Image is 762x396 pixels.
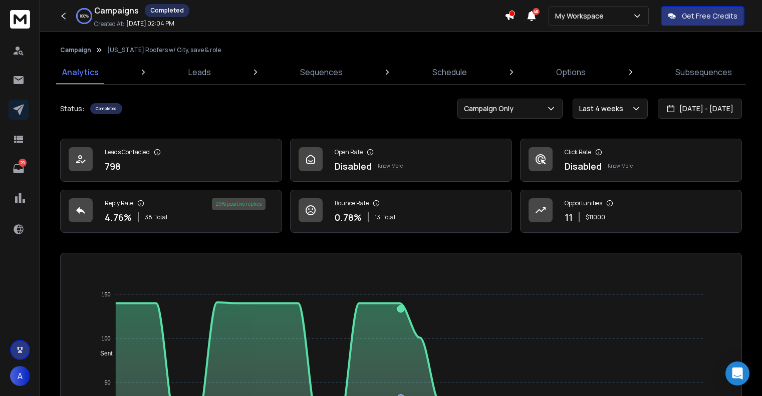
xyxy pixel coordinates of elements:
button: A [10,366,30,386]
div: Open Intercom Messenger [725,361,749,385]
p: Get Free Credits [682,11,737,21]
p: 100 % [80,13,89,19]
p: $ 11000 [586,213,605,221]
a: Open RateDisabledKnow More [290,139,512,182]
a: Sequences [294,60,349,84]
p: Status: [60,104,84,114]
p: 798 [105,159,121,173]
p: Leads Contacted [105,148,150,156]
a: Click RateDisabledKnow More [520,139,742,182]
a: Leads [182,60,217,84]
button: Campaign [60,46,91,54]
p: 4.76 % [105,210,132,224]
p: Know More [378,162,403,170]
span: 13 [375,213,380,221]
a: Analytics [56,60,105,84]
p: Sequences [300,66,343,78]
p: Bounce Rate [335,199,369,207]
a: Reply Rate4.76%38Total29% positive replies [60,190,282,233]
p: Last 4 weeks [579,104,627,114]
a: Bounce Rate0.78%13Total [290,190,512,233]
p: Disabled [565,159,602,173]
p: Disabled [335,159,372,173]
p: Options [556,66,586,78]
p: Reply Rate [105,199,133,207]
a: Schedule [426,60,473,84]
span: 38 [145,213,152,221]
p: Analytics [62,66,99,78]
p: Opportunities [565,199,602,207]
span: Sent [93,350,113,357]
div: Completed [145,4,189,17]
a: Subsequences [669,60,738,84]
p: [DATE] 02:04 PM [126,20,174,28]
p: Campaign Only [464,104,518,114]
p: 11 [565,210,573,224]
p: Know More [608,162,633,170]
a: Options [550,60,592,84]
a: 29 [9,159,29,179]
p: Subsequences [675,66,732,78]
p: Open Rate [335,148,363,156]
a: Opportunities11$11000 [520,190,742,233]
span: 48 [533,8,540,15]
p: Schedule [432,66,467,78]
div: 29 % positive replies [212,198,266,210]
button: [DATE] - [DATE] [658,99,742,119]
p: Click Rate [565,148,591,156]
a: Leads Contacted798 [60,139,282,182]
tspan: 100 [102,335,111,341]
button: Get Free Credits [661,6,744,26]
p: Created At: [94,20,124,28]
p: [US_STATE] Roofers w/ City, save & role [107,46,221,54]
tspan: 150 [102,291,111,297]
span: Total [154,213,167,221]
h1: Campaigns [94,5,139,17]
p: Leads [188,66,211,78]
p: My Workspace [555,11,608,21]
p: 29 [19,159,27,167]
span: Total [382,213,395,221]
tspan: 50 [105,379,111,385]
p: 0.78 % [335,210,362,224]
div: Completed [90,103,122,114]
